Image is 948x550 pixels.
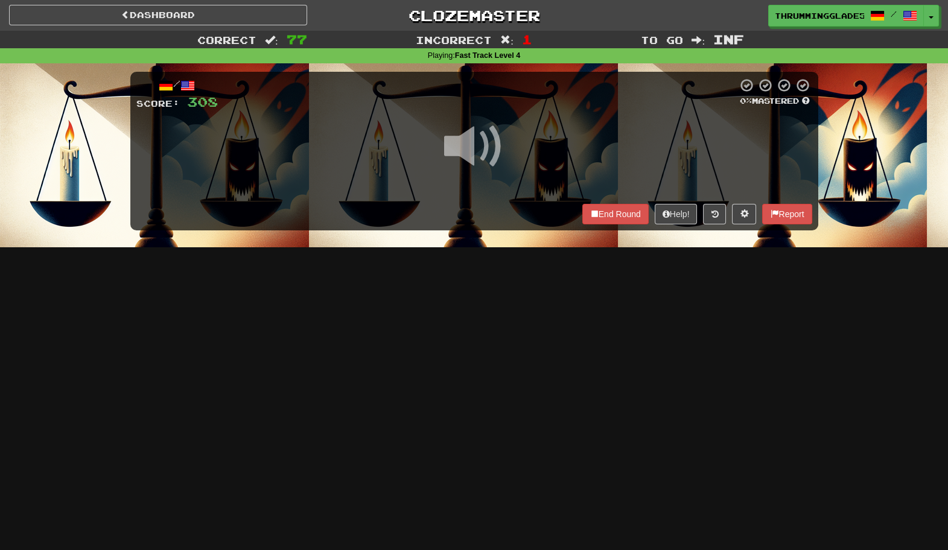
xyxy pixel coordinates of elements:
[455,51,521,60] strong: Fast Track Level 4
[762,204,812,224] button: Report
[768,5,924,27] a: ThrummingGlade572 /
[891,10,897,18] span: /
[713,32,744,46] span: Inf
[703,204,726,224] button: Round history (alt+y)
[775,10,864,21] span: ThrummingGlade572
[9,5,307,25] a: Dashboard
[325,5,623,26] a: Clozemaster
[641,34,683,46] span: To go
[692,35,705,45] span: :
[136,78,218,93] div: /
[500,35,514,45] span: :
[287,32,307,46] span: 77
[737,96,812,107] div: Mastered
[522,32,532,46] span: 1
[740,96,752,106] span: 0 %
[197,34,256,46] span: Correct
[136,98,180,109] span: Score:
[416,34,492,46] span: Incorrect
[187,94,218,109] span: 308
[655,204,698,224] button: Help!
[582,204,649,224] button: End Round
[265,35,278,45] span: :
